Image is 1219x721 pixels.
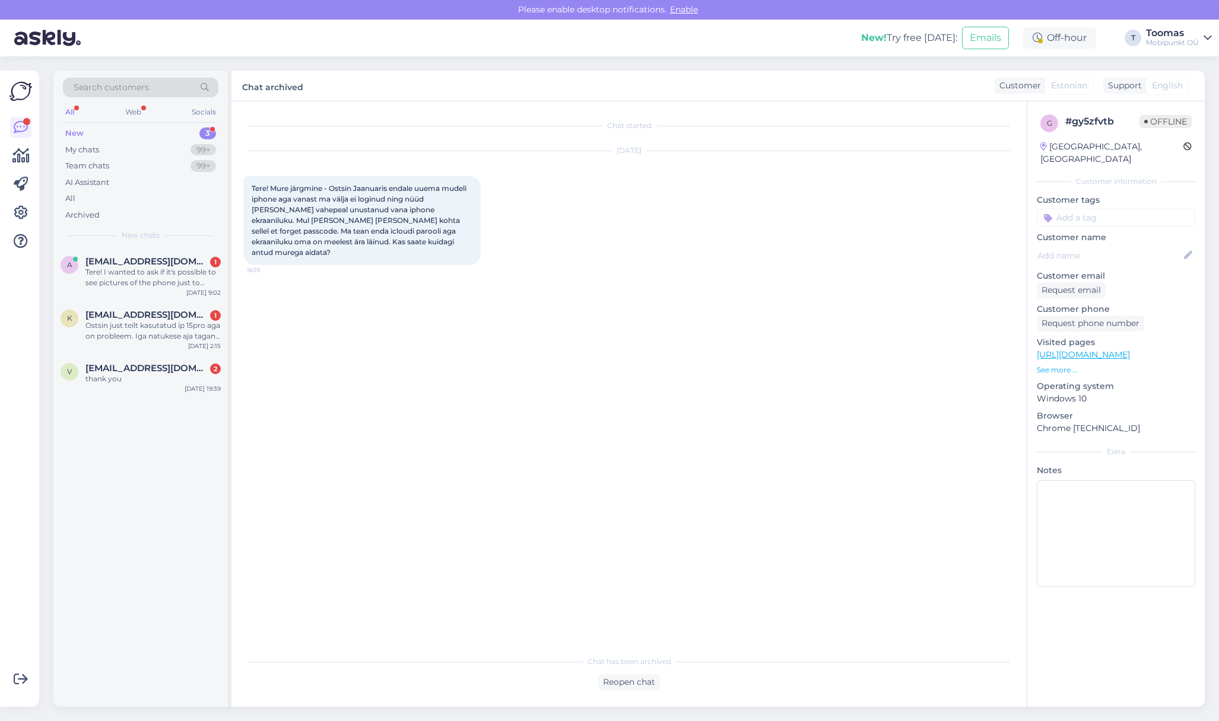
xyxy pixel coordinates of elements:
div: Tere! I wanted to ask if it's possible to see pictures of the phone just to know what the C-level... [85,267,221,288]
div: 1 [210,310,221,321]
img: Askly Logo [9,80,32,103]
p: Notes [1037,464,1195,477]
div: 99+ [191,144,216,156]
div: Customer information [1037,176,1195,187]
div: Support [1103,79,1142,92]
input: Add a tag [1037,209,1195,226]
a: ToomasMobipunkt OÜ [1146,28,1212,47]
p: Customer tags [1037,194,1195,206]
div: Chat started [243,120,1015,131]
div: AI Assistant [65,177,109,189]
div: Mobipunkt OÜ [1146,38,1199,47]
div: [GEOGRAPHIC_DATA], [GEOGRAPHIC_DATA] [1040,141,1183,165]
div: Toomas [1146,28,1199,38]
button: Emails [962,27,1009,49]
label: Chat archived [242,78,303,94]
span: a [67,260,72,269]
span: Enable [666,4,701,15]
div: 2 [210,363,221,374]
span: k [67,314,72,323]
span: Offline [1139,115,1192,128]
div: New [65,127,84,139]
span: v.pranskus@gmail.com [85,363,209,374]
div: 1 [210,257,221,267]
input: Add name [1037,249,1182,262]
p: Operating system [1037,380,1195,393]
div: Reopen chat [598,674,660,690]
p: Browser [1037,410,1195,422]
div: [DATE] 2:15 [188,342,221,350]
span: acoleman8@hotmail.com [85,256,209,267]
b: New! [861,32,887,43]
div: All [63,104,77,120]
span: English [1152,79,1183,92]
span: Tere! Mure järgmine - Ostsin Jaanuaris endale uuema mudeli iphone aga vanast ma välja ei loginud ... [252,184,468,257]
div: Request email [1037,282,1106,298]
div: Customer [995,79,1041,92]
div: 3 [199,127,216,139]
p: See more ... [1037,365,1195,375]
div: [DATE] 9:02 [186,288,221,297]
div: [DATE] [243,145,1015,156]
span: g [1047,119,1052,127]
p: Visited pages [1037,336,1195,349]
div: Request phone number [1037,315,1144,331]
p: Customer phone [1037,303,1195,315]
span: kenet.tokke@gmail.com [85,310,209,320]
div: Ostsin just teilt kasutatud ip 15pro aga on probleem. Iga natukese aja tagant tuleb ette “no Sim”... [85,320,221,342]
div: # gy5zfvtb [1065,114,1139,129]
span: Search customers [74,81,149,94]
span: Estonian [1051,79,1087,92]
p: Chrome [TECHNICAL_ID] [1037,422,1195,435]
div: 99+ [191,160,216,172]
div: Try free [DATE]: [861,31,957,45]
div: Off-hour [1023,27,1096,49]
span: Chat has been archived [588,656,671,667]
div: Web [123,104,144,120]
div: Socials [189,104,218,120]
div: thank you [85,374,221,384]
p: Windows 10 [1037,393,1195,405]
div: T [1125,30,1141,46]
span: 16:19 [247,266,291,275]
p: Customer email [1037,270,1195,282]
div: All [65,193,75,205]
div: My chats [65,144,99,156]
span: New chats [122,230,160,241]
p: Customer name [1037,231,1195,244]
div: Extra [1037,446,1195,457]
a: [URL][DOMAIN_NAME] [1037,349,1130,360]
span: v [67,367,72,376]
div: Team chats [65,160,109,172]
div: [DATE] 19:39 [185,384,221,393]
div: Archived [65,209,100,221]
